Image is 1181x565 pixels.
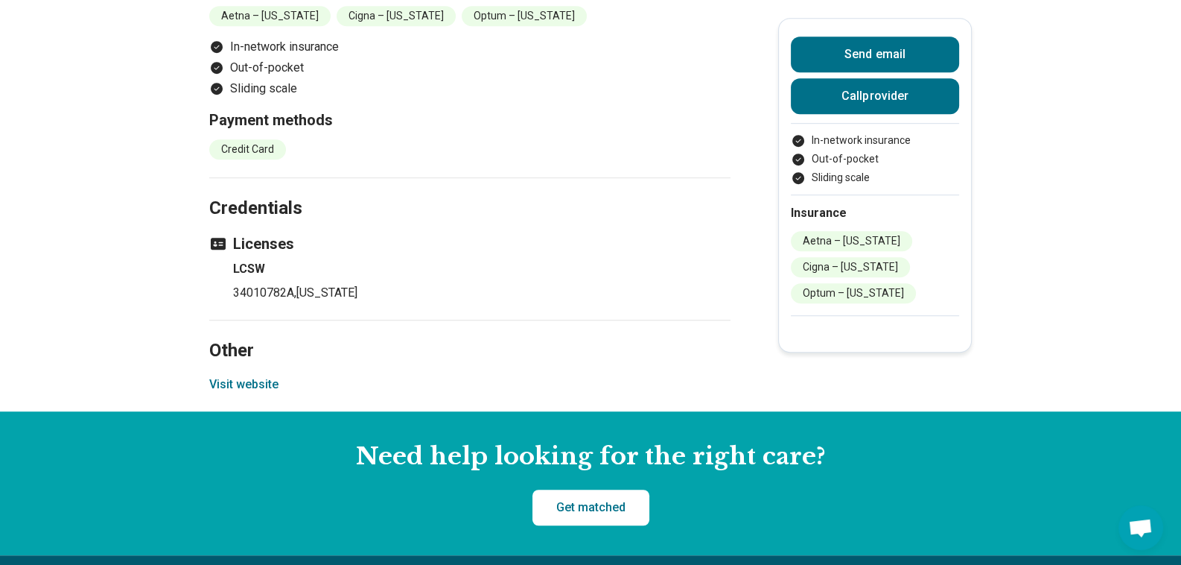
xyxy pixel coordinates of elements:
[791,257,910,277] li: Cigna – [US_STATE]
[337,6,456,26] li: Cigna – [US_STATE]
[791,133,959,148] li: In-network insurance
[791,283,916,303] li: Optum – [US_STATE]
[209,303,730,364] h2: Other
[791,37,959,72] button: Send email
[791,133,959,186] ul: Payment options
[209,110,730,130] h3: Payment methods
[209,38,730,98] ul: Payment options
[209,160,730,221] h2: Credentials
[532,490,649,525] a: Get matched
[209,38,730,56] li: In-network insurance
[791,78,959,114] button: Callprovider
[209,80,730,98] li: Sliding scale
[791,204,959,222] h2: Insurance
[209,376,278,394] button: Visit website
[209,6,331,26] li: Aetna – [US_STATE]
[791,231,912,251] li: Aetna – [US_STATE]
[12,441,1169,473] h2: Need help looking for the right care?
[209,139,286,160] li: Credit Card
[791,170,959,186] li: Sliding scale
[1118,505,1163,550] a: Open chat
[233,260,730,278] h4: LCSW
[462,6,587,26] li: Optum – [US_STATE]
[209,59,730,77] li: Out-of-pocket
[209,233,730,254] h3: Licenses
[294,285,357,300] span: , [US_STATE]
[233,284,730,302] p: 34010782A
[791,151,959,167] li: Out-of-pocket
